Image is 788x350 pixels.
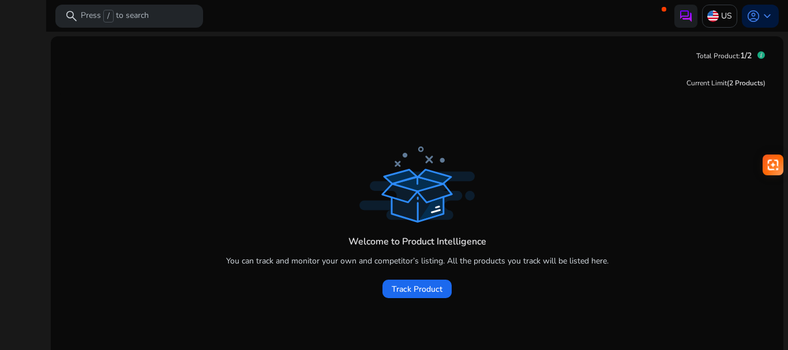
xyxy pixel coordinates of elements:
[707,10,719,22] img: us.svg
[696,51,740,61] span: Total Product:
[81,10,149,22] p: Press to search
[359,146,475,223] img: track_product_dark.svg
[226,255,609,267] p: You can track and monitor your own and competitor’s listing. All the products you track will be l...
[65,9,78,23] span: search
[392,283,442,295] span: Track Product
[740,50,752,61] span: 1/2
[686,78,766,88] div: Current Limit )
[721,6,732,26] p: US
[103,10,114,22] span: /
[727,78,763,88] span: (2 Products
[760,9,774,23] span: keyboard_arrow_down
[348,236,486,247] h4: Welcome to Product Intelligence
[746,9,760,23] span: account_circle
